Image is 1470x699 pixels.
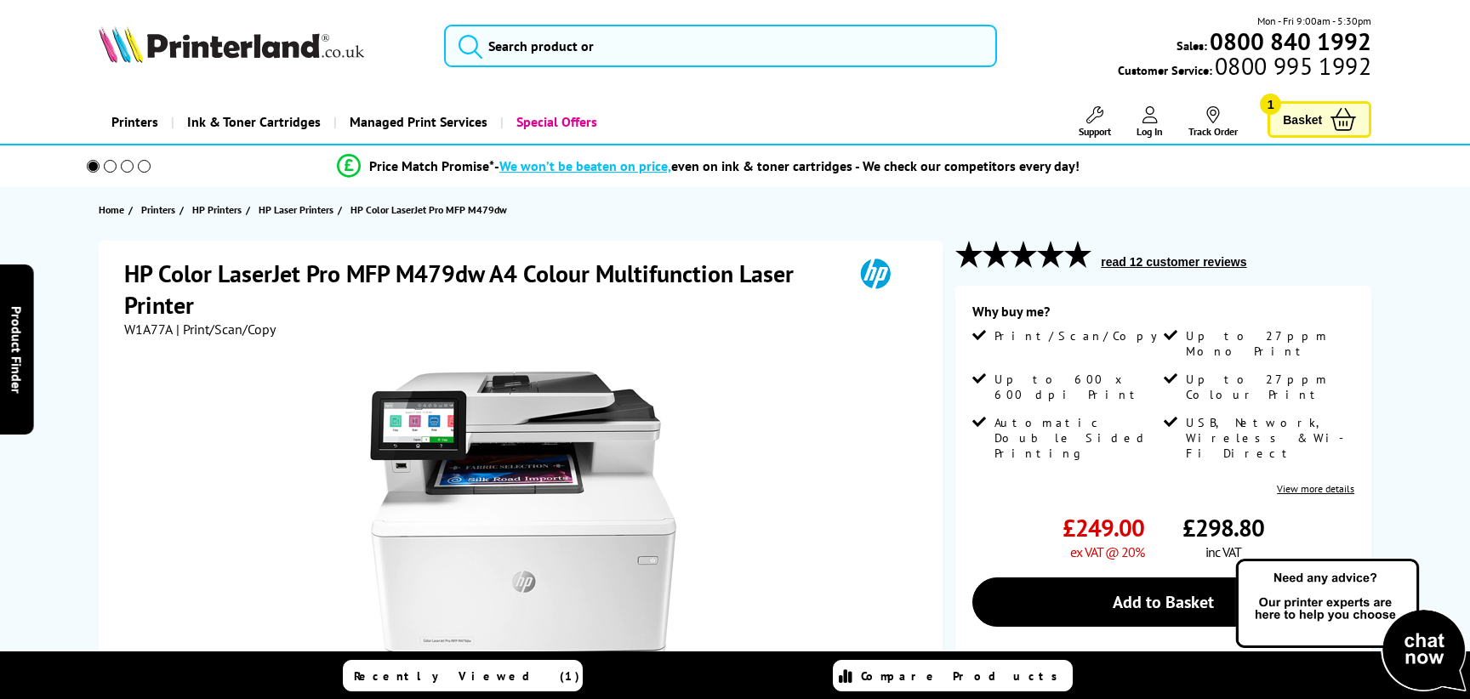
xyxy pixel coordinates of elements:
span: £249.00 [1063,512,1144,543]
span: £298.80 [1182,512,1264,543]
span: USB, Network, Wireless & Wi-Fi Direct [1186,415,1351,461]
a: HP Printers [192,201,246,219]
h1: HP Color LaserJet Pro MFP M479dw A4 Colour Multifunction Laser Printer [124,258,837,321]
a: Printerland Logo [99,26,423,66]
span: HP Laser Printers [259,201,333,219]
span: 1 [1260,94,1281,115]
span: HP Printers [192,201,242,219]
span: Basket [1283,108,1322,131]
a: Compare Products [833,660,1073,691]
span: Recently Viewed (1) [354,668,580,684]
img: HP [836,258,914,289]
span: inc VAT [1205,543,1241,560]
span: W1A77A [124,321,173,338]
span: Support [1079,125,1111,138]
div: - even on ink & toner cartridges - We check our competitors every day! [494,157,1080,174]
a: Basket 1 [1268,101,1371,138]
a: Recently Viewed (1) [343,660,583,691]
a: Home [99,201,128,219]
button: read 12 customer reviews [1096,254,1251,270]
a: Printers [141,201,179,219]
span: Up to 27ppm Mono Print [1186,328,1351,359]
span: Automatic Double Sided Printing [994,415,1159,461]
span: | Print/Scan/Copy [176,321,276,338]
a: HP Laser Printers [259,201,338,219]
span: Sales: [1177,37,1207,54]
span: Ink & Toner Cartridges [187,100,321,144]
span: Price Match Promise* [369,157,494,174]
img: Open Live Chat window [1232,556,1470,696]
span: Up to 600 x 600 dpi Print [994,372,1159,402]
a: HP Color LaserJet Pro MFP M479dw [350,201,511,219]
a: Ink & Toner Cartridges [171,100,333,144]
a: Support [1079,106,1111,138]
span: HP Color LaserJet Pro MFP M479dw [350,201,507,219]
span: Up to 27ppm Colour Print [1186,372,1351,402]
div: Why buy me? [972,303,1354,328]
a: Special Offers [500,100,610,144]
a: 0800 840 1992 [1207,33,1371,49]
a: Printers [99,100,171,144]
span: Log In [1137,125,1163,138]
span: Compare Products [861,668,1067,684]
img: Printerland Logo [99,26,364,63]
span: Home [99,201,124,219]
a: Log In [1137,106,1163,138]
span: ex VAT @ 20% [1070,543,1144,560]
a: Add to Basket [972,577,1354,627]
input: Search product or [444,25,997,67]
span: Print/Scan/Copy [994,328,1170,344]
span: Product Finder [9,306,26,394]
li: modal_Promise [63,151,1353,181]
a: View more details [1277,482,1354,495]
span: 0800 995 1992 [1212,58,1371,74]
a: Managed Print Services [333,100,500,144]
a: Track Order [1188,106,1238,138]
b: 0800 840 1992 [1210,26,1371,57]
span: Printers [141,201,175,219]
span: Customer Service: [1118,58,1371,78]
span: We won’t be beaten on price, [499,157,671,174]
span: Mon - Fri 9:00am - 5:30pm [1257,13,1371,29]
